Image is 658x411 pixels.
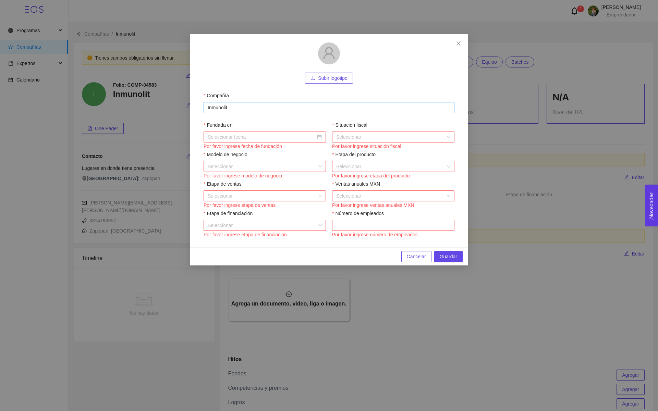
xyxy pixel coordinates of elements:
span: user [322,46,336,60]
label: Modelo de negocio [204,151,247,158]
label: Etapa de financiación [204,210,253,217]
div: Por favor ingrese ventas anuales MXN [332,201,454,209]
div: Por favor ingrese fecha de fundación [204,142,326,150]
span: close [456,41,461,46]
label: Situación fiscal [332,121,367,129]
div: Por favor ingrese etapa de financiación [204,231,326,238]
label: Etapa de ventas [204,180,242,188]
span: upload [310,76,315,81]
label: Número de empleados [332,210,384,217]
button: Guardar [434,251,463,262]
span: Cancelar [407,253,426,260]
div: Por favor ingrese modelo de negocio [204,172,326,179]
div: Por favor ingrese situación fiscal [332,142,454,150]
input: Fundada en [208,133,316,141]
div: Por favor ingrese número de empleados [332,231,454,238]
input: Número de empleados [332,220,454,231]
span: uploadSubir logotipo [305,75,353,81]
button: uploadSubir logotipo [305,73,353,84]
label: Fundada en [204,121,232,129]
div: Por favor ingrese etapa de ventas [204,201,326,209]
label: Etapa del producto [332,151,376,158]
input: Compañía [204,102,454,113]
label: Compañía [204,92,229,99]
span: Guardar [440,253,457,260]
label: Ventas anuales MXN [332,180,380,188]
span: Subir logotipo [318,74,348,82]
button: Cancelar [401,251,431,262]
button: Open Feedback Widget [645,185,658,226]
div: Por favor ingrese etapa del producto [332,172,454,179]
button: Close [449,34,468,53]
